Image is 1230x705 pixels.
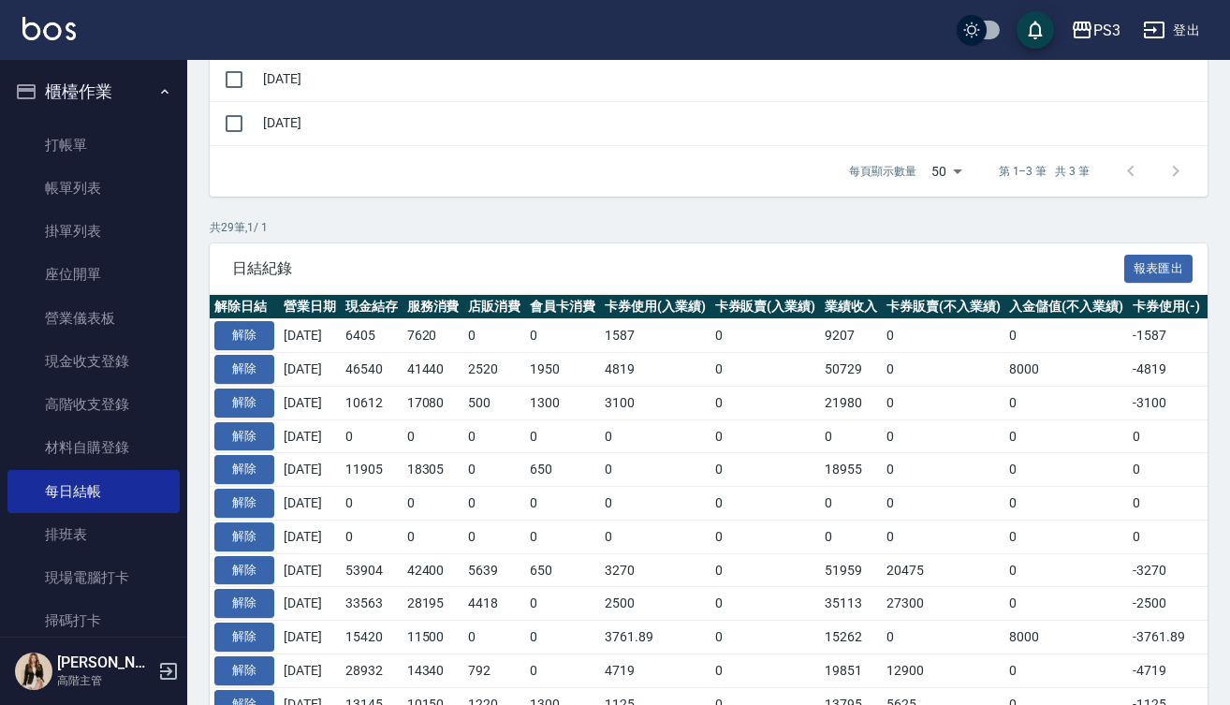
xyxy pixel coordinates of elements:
td: [DATE] [258,57,1208,101]
td: -3761.89 [1128,621,1205,654]
td: 0 [882,453,1005,487]
th: 卡券使用(入業績) [600,295,710,319]
td: 0 [882,487,1005,521]
td: 0 [882,621,1005,654]
td: 0 [710,654,821,687]
td: -4719 [1128,654,1205,687]
td: 0 [1004,487,1128,521]
td: 0 [1004,587,1128,621]
td: 0 [341,419,403,453]
p: 共 29 筆, 1 / 1 [210,219,1208,236]
td: 0 [882,419,1005,453]
td: 0 [710,587,821,621]
th: 業績收入 [820,295,882,319]
th: 店販消費 [463,295,525,319]
p: 第 1–3 筆 共 3 筆 [999,163,1090,180]
td: 6405 [341,319,403,353]
td: [DATE] [258,101,1208,145]
td: 0 [710,453,821,487]
td: 0 [710,419,821,453]
td: 0 [1128,487,1205,521]
td: 0 [882,386,1005,419]
td: 19851 [820,654,882,687]
td: 28195 [403,587,464,621]
a: 掛單列表 [7,210,180,253]
td: 1300 [525,386,600,419]
td: 11500 [403,621,464,654]
img: Person [15,653,52,690]
td: [DATE] [279,353,341,387]
button: 解除 [214,355,274,384]
td: [DATE] [279,487,341,521]
th: 卡券使用(-) [1128,295,1205,319]
td: 0 [1128,419,1205,453]
td: 1950 [525,353,600,387]
a: 現場電腦打卡 [7,556,180,599]
th: 解除日結 [210,295,279,319]
td: 792 [463,654,525,687]
td: [DATE] [279,319,341,353]
td: [DATE] [279,453,341,487]
td: 0 [710,487,821,521]
td: 5639 [463,553,525,587]
th: 會員卡消費 [525,295,600,319]
td: 46540 [341,353,403,387]
td: 14340 [403,654,464,687]
td: 0 [710,553,821,587]
td: 2500 [600,587,710,621]
td: 51959 [820,553,882,587]
td: 0 [463,621,525,654]
td: 3270 [600,553,710,587]
td: 4719 [600,654,710,687]
td: 0 [600,419,710,453]
button: 解除 [214,389,274,418]
td: -4819 [1128,353,1205,387]
td: 0 [341,487,403,521]
td: 3761.89 [600,621,710,654]
td: 0 [403,419,464,453]
button: 解除 [214,589,274,618]
td: 10612 [341,386,403,419]
td: 0 [403,487,464,521]
a: 帳單列表 [7,167,180,210]
button: 報表匯出 [1124,255,1193,284]
td: 0 [820,487,882,521]
th: 卡券販賣(入業績) [710,295,821,319]
td: 0 [1004,520,1128,553]
td: -3100 [1128,386,1205,419]
td: 21980 [820,386,882,419]
td: 0 [710,353,821,387]
td: 0 [1004,319,1128,353]
td: 650 [525,553,600,587]
td: 0 [710,386,821,419]
button: 解除 [214,321,274,350]
td: 0 [710,520,821,553]
td: 0 [463,419,525,453]
td: 20475 [882,553,1005,587]
td: 0 [525,520,600,553]
td: 18305 [403,453,464,487]
td: 0 [1004,386,1128,419]
td: [DATE] [279,520,341,553]
td: 1587 [600,319,710,353]
th: 營業日期 [279,295,341,319]
a: 每日結帳 [7,470,180,513]
td: 18955 [820,453,882,487]
td: 0 [820,520,882,553]
td: 17080 [403,386,464,419]
th: 現金結存 [341,295,403,319]
td: 0 [525,319,600,353]
button: save [1017,11,1054,49]
td: 8000 [1004,353,1128,387]
button: 解除 [214,656,274,685]
th: 卡券販賣(不入業績) [882,295,1005,319]
td: 0 [1128,453,1205,487]
td: 0 [525,487,600,521]
td: 0 [820,419,882,453]
td: 0 [1004,654,1128,687]
td: [DATE] [279,587,341,621]
button: 解除 [214,489,274,518]
a: 排班表 [7,513,180,556]
td: 0 [600,487,710,521]
h5: [PERSON_NAME] [57,654,153,672]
